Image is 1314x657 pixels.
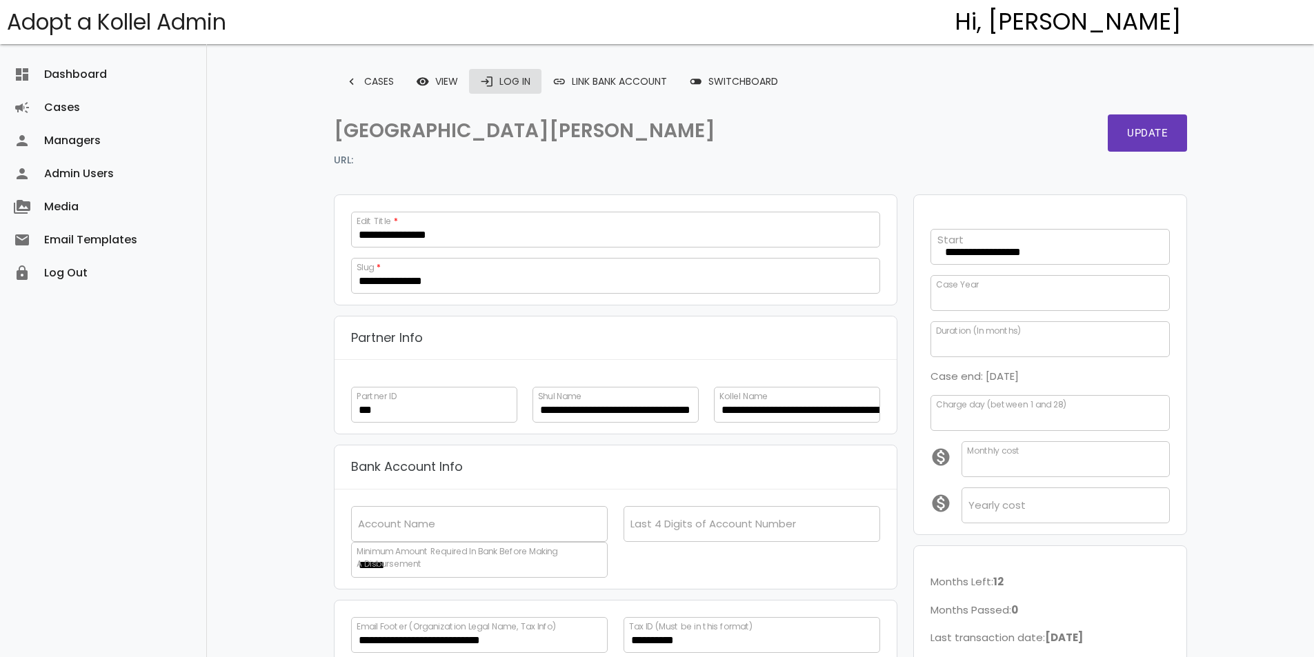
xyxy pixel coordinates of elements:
[14,58,30,91] i: dashboard
[553,69,566,94] span: link
[955,9,1182,35] h4: Hi, [PERSON_NAME]
[930,573,1171,591] p: Months Left:
[416,69,430,94] i: remove_red_eye
[1045,630,1083,645] b: [DATE]
[993,574,1004,589] b: 12
[345,69,359,94] i: keyboard_arrow_left
[334,152,353,169] strong: URL:
[14,157,30,190] i: person
[351,456,463,478] p: Bank Account Info
[1108,114,1187,152] button: Update
[1011,603,1018,617] b: 0
[930,601,1171,619] p: Months Passed:
[480,69,494,94] i: login
[405,69,469,94] a: remove_red_eyeView
[14,223,30,256] i: email
[469,69,541,94] a: loginLog In
[14,124,30,157] i: person
[930,447,962,467] i: monetization_on
[930,629,1171,647] p: Last transaction date:
[930,367,1171,385] p: Case end: [DATE]
[541,69,678,94] a: Link Bank Account
[334,69,405,94] a: keyboard_arrow_leftCases
[678,69,789,94] a: toggle_offSwitchboard
[334,114,753,148] p: [GEOGRAPHIC_DATA][PERSON_NAME]
[351,327,423,349] p: Partner Info
[689,69,703,94] span: toggle_off
[14,256,30,290] i: lock
[930,493,962,514] i: monetization_on
[14,190,30,223] i: perm_media
[14,91,30,124] i: campaign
